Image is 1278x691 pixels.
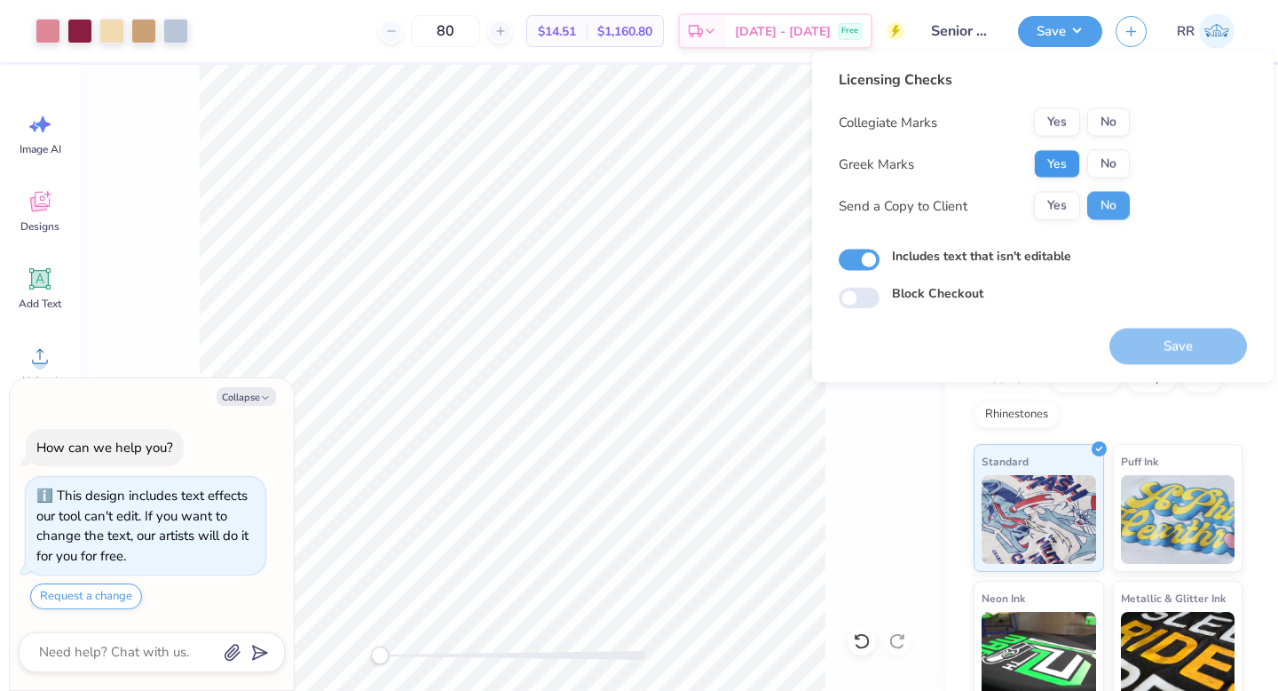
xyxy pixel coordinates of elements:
[1121,475,1235,564] img: Puff Ink
[19,297,61,311] span: Add Text
[20,219,59,234] span: Designs
[1034,150,1080,179] button: Yes
[892,247,1071,266] label: Includes text that isn't editable
[1121,589,1226,608] span: Metallic & Glitter Ink
[982,475,1096,564] img: Standard
[918,13,1005,49] input: Untitled Design
[982,589,1025,608] span: Neon Ink
[411,15,480,47] input: – –
[1087,192,1130,220] button: No
[839,69,1130,91] div: Licensing Checks
[22,374,58,388] span: Upload
[36,487,248,565] div: This design includes text effects our tool can't edit. If you want to change the text, our artist...
[1034,192,1080,220] button: Yes
[30,584,142,609] button: Request a change
[36,439,173,457] div: How can we help you?
[20,142,61,156] span: Image AI
[1177,21,1195,42] span: RR
[1169,13,1242,49] a: RR
[974,401,1060,428] div: Rhinestones
[538,22,576,41] span: $14.51
[735,22,831,41] span: [DATE] - [DATE]
[1034,108,1080,137] button: Yes
[982,452,1029,471] span: Standard
[1087,150,1130,179] button: No
[1199,13,1235,49] img: Rigil Kent Ricardo
[1087,108,1130,137] button: No
[1121,452,1158,471] span: Puff Ink
[839,112,937,132] div: Collegiate Marks
[371,647,389,664] div: Accessibility label
[841,25,858,37] span: Free
[1018,16,1102,47] button: Save
[892,284,983,303] label: Block Checkout
[597,22,652,41] span: $1,160.80
[839,154,914,174] div: Greek Marks
[839,195,967,216] div: Send a Copy to Client
[217,387,276,406] button: Collapse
